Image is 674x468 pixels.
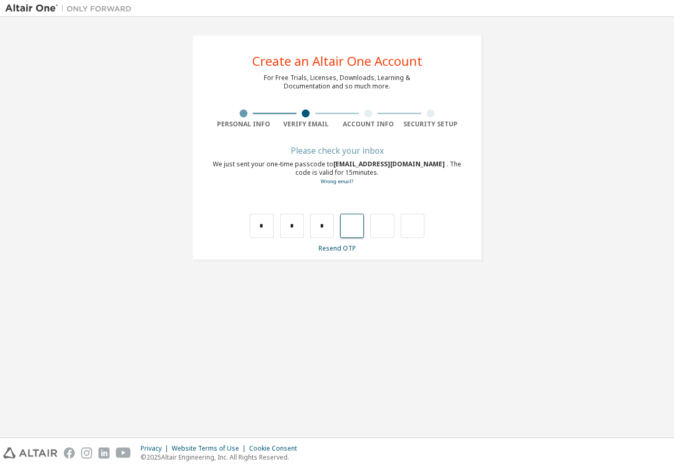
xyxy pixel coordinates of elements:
[5,3,137,14] img: Altair One
[337,120,400,128] div: Account Info
[212,120,275,128] div: Personal Info
[141,453,303,462] p: © 2025 Altair Engineering, Inc. All Rights Reserved.
[264,74,410,91] div: For Free Trials, Licenses, Downloads, Learning & Documentation and so much more.
[81,447,92,459] img: instagram.svg
[212,160,462,186] div: We just sent your one-time passcode to . The code is valid for 15 minutes.
[3,447,57,459] img: altair_logo.svg
[319,244,356,253] a: Resend OTP
[212,147,462,154] div: Please check your inbox
[141,444,172,453] div: Privacy
[333,160,447,168] span: [EMAIL_ADDRESS][DOMAIN_NAME]
[116,447,131,459] img: youtube.svg
[400,120,462,128] div: Security Setup
[275,120,338,128] div: Verify Email
[172,444,249,453] div: Website Terms of Use
[321,178,353,185] a: Go back to the registration form
[98,447,110,459] img: linkedin.svg
[249,444,303,453] div: Cookie Consent
[64,447,75,459] img: facebook.svg
[252,55,422,67] div: Create an Altair One Account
